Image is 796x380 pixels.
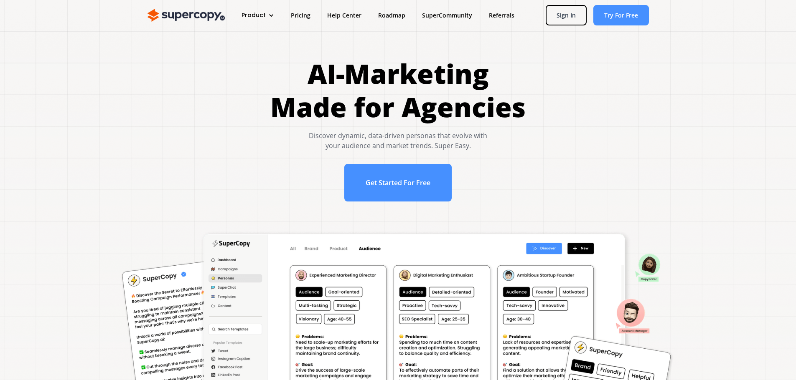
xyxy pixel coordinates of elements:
a: SuperCommunity [414,8,481,23]
a: Referrals [481,8,523,23]
a: Sign In [546,5,587,25]
div: Product [233,8,282,23]
a: Roadmap [370,8,414,23]
a: Help Center [319,8,370,23]
div: Product [242,11,266,20]
h1: AI-Marketing Made for Agencies [270,57,526,124]
a: Pricing [282,8,319,23]
a: Try For Free [593,5,649,25]
div: Discover dynamic, data-driven personas that evolve with your audience and market trends. Super Easy. [270,131,526,151]
a: Get Started For Free [344,164,452,201]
